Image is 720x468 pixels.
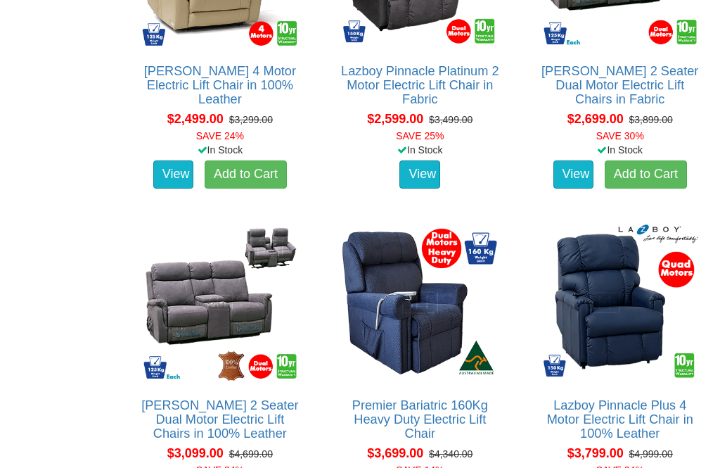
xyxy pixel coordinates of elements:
[553,160,594,189] a: View
[399,160,440,189] a: View
[541,64,698,106] a: [PERSON_NAME] 2 Seater Dual Motor Electric Lift Chairs in Fabric
[429,448,472,460] del: $4,340.00
[539,221,702,384] img: Lazboy Pinnacle Plus 4 Motor Electric Lift Chair in 100% Leather
[629,114,673,125] del: $3,899.00
[429,114,472,125] del: $3,499.00
[196,130,244,141] font: SAVE 24%
[367,112,423,126] span: $2,599.00
[567,112,624,126] span: $2,699.00
[352,398,488,441] a: Premier Bariatric 160Kg Heavy Duty Electric Lift Chair
[144,64,296,106] a: [PERSON_NAME] 4 Motor Electric Lift Chair in 100% Leather
[567,446,624,460] span: $3,799.00
[229,448,273,460] del: $4,699.00
[205,160,287,189] a: Add to Cart
[167,112,224,126] span: $2,499.00
[338,221,501,384] img: Premier Bariatric 160Kg Heavy Duty Electric Lift Chair
[367,446,423,460] span: $3,699.00
[229,114,273,125] del: $3,299.00
[528,143,712,157] div: In Stock
[396,130,444,141] font: SAVE 25%
[629,448,673,460] del: $4,999.00
[167,446,224,460] span: $3,099.00
[139,221,302,384] img: Dalton 2 Seater Dual Motor Electric Lift Chairs in 100% Leather
[596,130,644,141] font: SAVE 30%
[141,398,298,441] a: [PERSON_NAME] 2 Seater Dual Motor Electric Lift Chairs in 100% Leather
[605,160,687,189] a: Add to Cart
[153,160,194,189] a: View
[341,64,499,106] a: Lazboy Pinnacle Platinum 2 Motor Electric Lift Chair in Fabric
[128,143,312,157] div: In Stock
[547,398,693,441] a: Lazboy Pinnacle Plus 4 Motor Electric Lift Chair in 100% Leather
[328,143,512,157] div: In Stock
